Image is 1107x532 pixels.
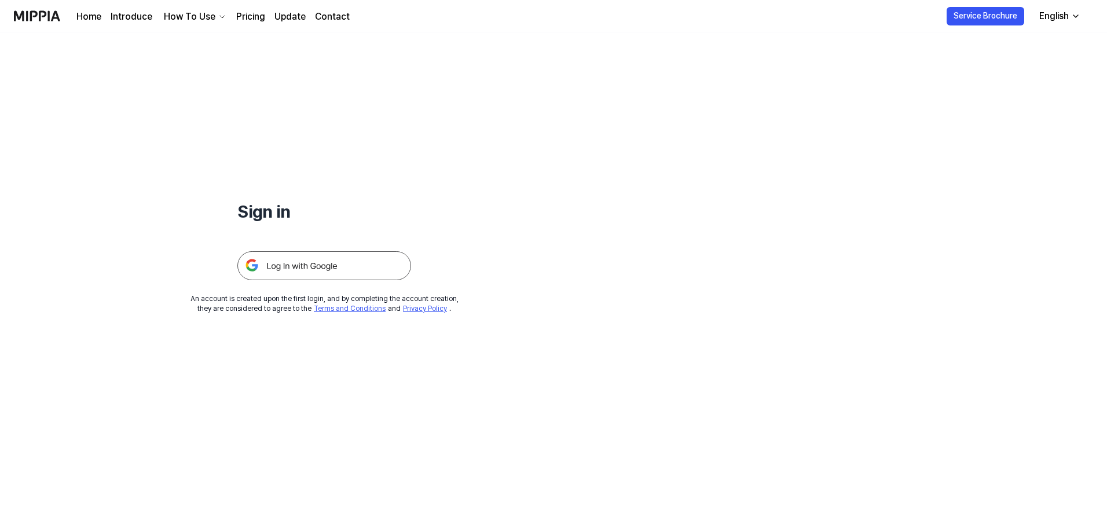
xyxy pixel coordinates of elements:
button: How To Use [162,10,227,24]
a: Pricing [236,10,265,24]
button: English [1030,5,1087,28]
button: Service Brochure [947,7,1024,25]
div: English [1037,9,1071,23]
img: 구글 로그인 버튼 [237,251,411,280]
div: An account is created upon the first login, and by completing the account creation, they are cons... [190,294,459,314]
h1: Sign in [237,199,411,223]
a: Terms and Conditions [314,304,386,313]
a: Home [76,10,101,24]
div: How To Use [162,10,218,24]
a: Update [274,10,306,24]
a: Privacy Policy [403,304,447,313]
a: Introduce [111,10,152,24]
a: Contact [315,10,350,24]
